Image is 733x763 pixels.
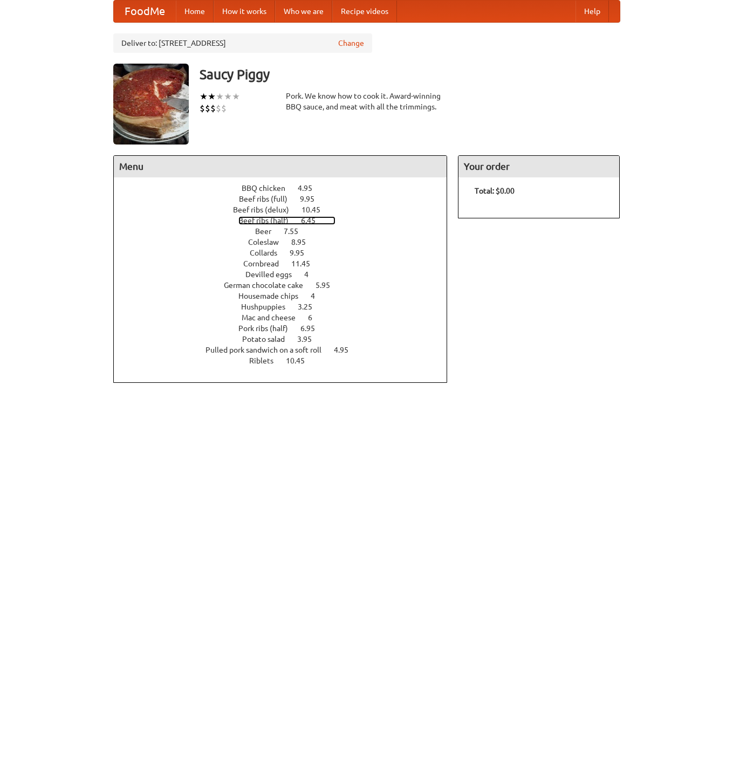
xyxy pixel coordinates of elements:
li: ★ [216,91,224,102]
a: Coleslaw 8.95 [248,238,326,246]
span: Coleslaw [248,238,290,246]
li: $ [216,102,221,114]
li: $ [205,102,210,114]
a: Beef ribs (full) 9.95 [239,195,334,203]
span: 5.95 [316,281,341,290]
span: Beef ribs (full) [239,195,298,203]
span: Pulled pork sandwich on a soft roll [205,346,332,354]
h4: Your order [458,156,619,177]
a: Change [338,38,364,49]
li: ★ [224,91,232,102]
span: 10.45 [286,356,316,365]
span: 6.45 [301,216,326,225]
a: Pork ribs (half) 6.95 [238,324,335,333]
span: Riblets [249,356,284,365]
a: Cornbread 11.45 [243,259,330,268]
span: 11.45 [291,259,321,268]
a: Riblets 10.45 [249,356,325,365]
span: German chocolate cake [224,281,314,290]
a: Beer 7.55 [255,227,318,236]
a: Potato salad 3.95 [242,335,332,343]
a: Housemade chips 4 [238,292,335,300]
a: Hushpuppies 3.25 [241,303,332,311]
li: ★ [200,91,208,102]
span: 3.25 [298,303,323,311]
a: Who we are [275,1,332,22]
span: Beer [255,227,282,236]
a: Mac and cheese 6 [242,313,332,322]
h4: Menu [114,156,447,177]
span: Pork ribs (half) [238,324,299,333]
li: $ [210,102,216,114]
a: Devilled eggs 4 [245,270,328,279]
li: ★ [208,91,216,102]
span: Beef ribs (half) [238,216,299,225]
h3: Saucy Piggy [200,64,620,85]
span: Collards [250,249,288,257]
a: Collards 9.95 [250,249,324,257]
span: 4 [304,270,319,279]
span: 9.95 [290,249,315,257]
span: Potato salad [242,335,296,343]
span: 4.95 [334,346,359,354]
span: 8.95 [291,238,317,246]
span: 3.95 [297,335,323,343]
span: 6.95 [300,324,326,333]
span: Devilled eggs [245,270,303,279]
span: Mac and cheese [242,313,306,322]
span: 10.45 [302,205,331,214]
span: BBQ chicken [242,184,296,193]
a: FoodMe [114,1,176,22]
span: Beef ribs (delux) [233,205,300,214]
span: 7.55 [284,227,309,236]
a: German chocolate cake 5.95 [224,281,350,290]
a: Help [576,1,609,22]
span: 6 [308,313,323,322]
div: Pork. We know how to cook it. Award-winning BBQ sauce, and meat with all the trimmings. [286,91,448,112]
a: BBQ chicken 4.95 [242,184,332,193]
span: Hushpuppies [241,303,296,311]
a: Home [176,1,214,22]
li: ★ [232,91,240,102]
span: Housemade chips [238,292,309,300]
a: Beef ribs (delux) 10.45 [233,205,340,214]
li: $ [200,102,205,114]
span: 4 [311,292,326,300]
a: Pulled pork sandwich on a soft roll 4.95 [205,346,368,354]
a: How it works [214,1,275,22]
img: angular.jpg [113,64,189,145]
li: $ [221,102,227,114]
span: Cornbread [243,259,290,268]
a: Recipe videos [332,1,397,22]
a: Beef ribs (half) 6.45 [238,216,335,225]
b: Total: $0.00 [475,187,515,195]
span: 9.95 [300,195,325,203]
span: 4.95 [298,184,323,193]
div: Deliver to: [STREET_ADDRESS] [113,33,372,53]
